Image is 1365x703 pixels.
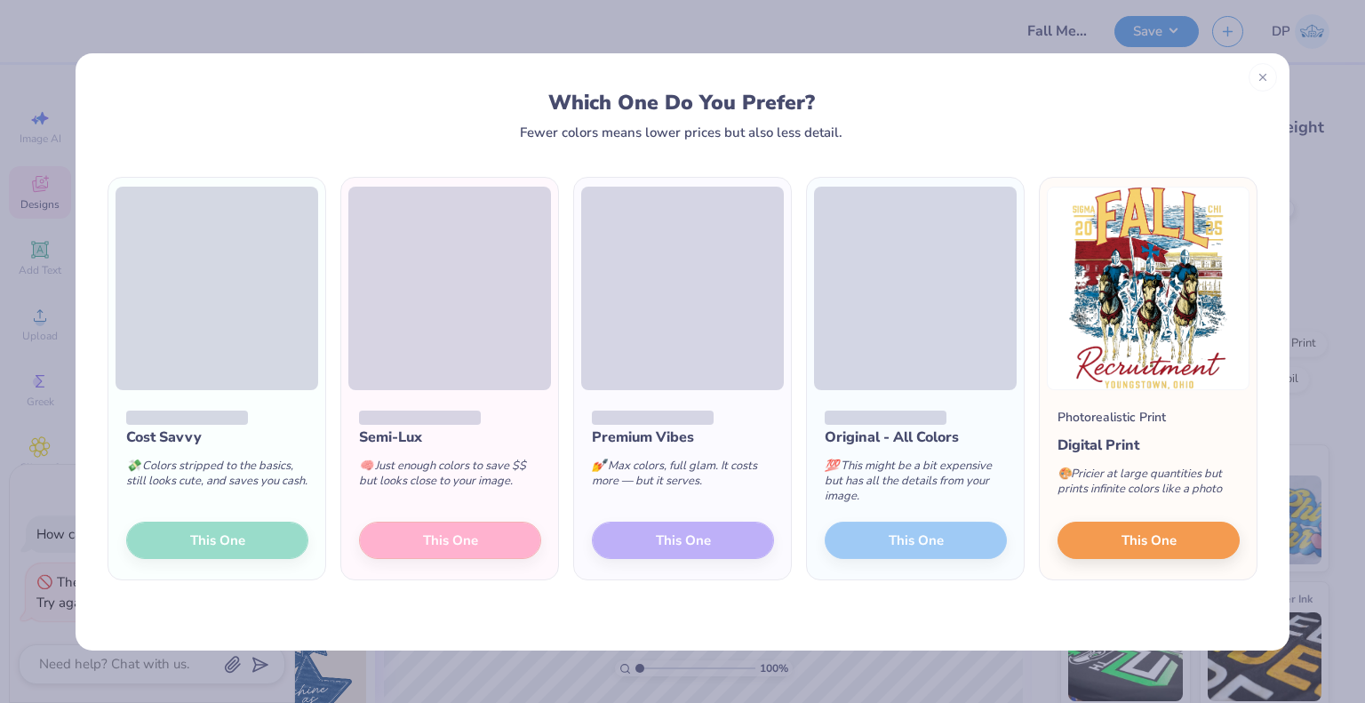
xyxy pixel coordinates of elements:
span: 💸 [126,458,140,474]
span: 💅 [592,458,606,474]
span: 💯 [825,458,839,474]
div: Just enough colors to save $$ but looks close to your image. [359,448,541,507]
div: Cost Savvy [126,427,308,448]
div: This might be a bit expensive but has all the details from your image. [825,448,1007,522]
div: Fewer colors means lower prices but also less detail. [520,125,842,140]
div: Digital Print [1058,435,1240,456]
button: This One [1058,522,1240,559]
span: 🎨 [1058,466,1072,482]
div: Semi-Lux [359,427,541,448]
div: Colors stripped to the basics, still looks cute, and saves you cash. [126,448,308,507]
div: Max colors, full glam. It costs more — but it serves. [592,448,774,507]
span: This One [1122,530,1177,550]
img: Photorealistic preview [1047,187,1249,390]
div: Pricier at large quantities but prints infinite colors like a photo [1058,456,1240,515]
div: Premium Vibes [592,427,774,448]
div: Photorealistic Print [1058,408,1166,427]
span: 🧠 [359,458,373,474]
div: Original - All Colors [825,427,1007,448]
div: Which One Do You Prefer? [124,91,1240,115]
